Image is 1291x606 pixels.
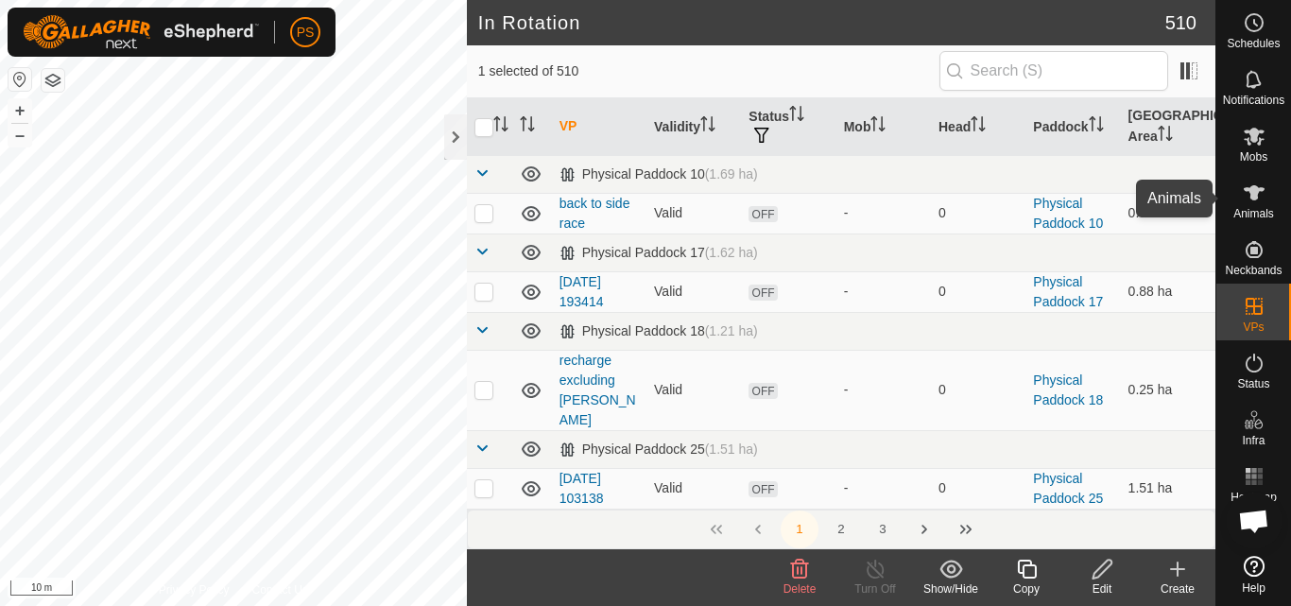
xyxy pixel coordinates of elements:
span: (1.69 ha) [705,166,758,182]
a: Physical Paddock 10 [1033,196,1103,231]
a: [DATE] 193414 [559,274,604,309]
p-sorticon: Activate to sort [1158,129,1173,144]
th: Status [741,98,835,156]
div: - [844,478,923,498]
button: – [9,124,31,147]
a: Physical Paddock 17 [1033,274,1103,309]
p-sorticon: Activate to sort [870,119,886,134]
a: back to side race [559,196,630,231]
span: 510 [1165,9,1196,37]
span: OFF [749,206,777,222]
div: Physical Paddock 10 [559,166,758,182]
span: Mobs [1240,151,1267,163]
td: 0.25 ha [1121,350,1215,430]
th: Paddock [1025,98,1120,156]
span: Notifications [1223,95,1284,106]
a: Privacy Policy [159,581,230,598]
td: Valid [646,193,741,234]
div: Physical Paddock 17 [559,245,758,261]
div: Show/Hide [913,580,989,597]
a: [DATE] 103138 [559,471,604,506]
span: Animals [1233,208,1274,219]
span: 1 selected of 510 [478,61,939,81]
div: - [844,282,923,302]
span: OFF [749,285,777,301]
div: - [844,380,923,400]
th: Validity [646,98,741,156]
div: Create [1140,580,1215,597]
button: 2 [822,511,860,548]
span: (1.51 ha) [705,442,758,457]
div: Open chat [1226,493,1282,549]
th: Head [931,98,1025,156]
span: VPs [1243,321,1264,333]
a: Contact Us [252,581,308,598]
p-sorticon: Activate to sort [700,119,715,134]
input: Search (S) [939,51,1168,91]
p-sorticon: Activate to sort [789,109,804,124]
img: Gallagher Logo [23,15,259,49]
td: Valid [646,509,741,549]
span: (1.62 ha) [705,245,758,260]
span: Help [1242,582,1265,594]
button: Reset Map [9,68,31,91]
td: 1.05 ha [1121,509,1215,549]
span: Heatmap [1231,492,1277,503]
th: Mob [836,98,931,156]
th: [GEOGRAPHIC_DATA] Area [1121,98,1215,156]
td: 0 [931,350,1025,430]
span: Infra [1242,435,1265,446]
span: OFF [749,383,777,399]
td: 0 [931,271,1025,312]
button: Map Layers [42,69,64,92]
th: VP [552,98,646,156]
span: PS [297,23,315,43]
button: 1 [781,511,818,548]
a: Physical Paddock 25 [1033,471,1103,506]
div: Copy [989,580,1064,597]
p-sorticon: Activate to sort [520,119,535,134]
h2: In Rotation [478,11,1165,34]
a: Physical Paddock 18 [1033,372,1103,407]
td: Valid [646,350,741,430]
p-sorticon: Activate to sort [493,119,508,134]
td: 0 [931,468,1025,509]
a: Help [1216,548,1291,601]
button: Next Page [905,511,943,548]
span: OFF [749,481,777,497]
span: Schedules [1227,38,1280,49]
span: (1.21 ha) [705,323,758,338]
td: 0.88 ha [1121,271,1215,312]
button: 3 [864,511,902,548]
td: Valid [646,271,741,312]
td: 0 [931,193,1025,234]
td: 0.84 ha [1121,193,1215,234]
button: + [9,99,31,122]
button: Last Page [947,511,985,548]
p-sorticon: Activate to sort [1089,119,1104,134]
td: Valid [646,468,741,509]
p-sorticon: Activate to sort [971,119,986,134]
div: Physical Paddock 18 [559,323,758,339]
div: Turn Off [837,580,913,597]
span: Neckbands [1225,265,1282,276]
span: Status [1237,378,1269,390]
div: Physical Paddock 25 [559,442,758,458]
div: - [844,203,923,223]
td: 0 [931,509,1025,549]
a: recharge excluding [PERSON_NAME] [559,353,636,427]
div: Edit [1064,580,1140,597]
span: Delete [783,582,817,596]
td: 1.51 ha [1121,468,1215,509]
